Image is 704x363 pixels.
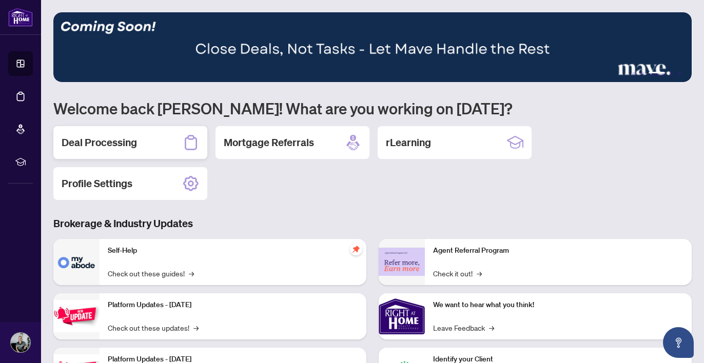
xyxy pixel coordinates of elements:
span: → [477,268,482,279]
button: 3 [649,72,665,76]
h2: rLearning [386,135,431,150]
button: 5 [677,72,681,76]
a: Check out these updates!→ [108,322,199,333]
a: Check out these guides!→ [108,268,194,279]
img: Self-Help [53,239,100,285]
a: Check it out!→ [433,268,482,279]
h3: Brokerage & Industry Updates [53,216,692,231]
img: Profile Icon [11,333,30,352]
button: 4 [669,72,673,76]
p: Agent Referral Program [433,245,683,256]
button: Open asap [663,327,694,358]
p: Platform Updates - [DATE] [108,299,358,311]
img: logo [8,8,33,27]
button: 1 [632,72,636,76]
span: → [193,322,199,333]
p: Self-Help [108,245,358,256]
h2: Profile Settings [62,176,132,191]
a: Leave Feedback→ [433,322,494,333]
h1: Welcome back [PERSON_NAME]! What are you working on [DATE]? [53,98,692,118]
img: Slide 2 [53,12,692,82]
span: → [189,268,194,279]
img: We want to hear what you think! [379,293,425,339]
span: → [489,322,494,333]
h2: Deal Processing [62,135,137,150]
img: Platform Updates - July 21, 2025 [53,300,100,332]
button: 2 [640,72,644,76]
span: pushpin [350,243,362,255]
img: Agent Referral Program [379,248,425,276]
h2: Mortgage Referrals [224,135,314,150]
p: We want to hear what you think! [433,299,683,311]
